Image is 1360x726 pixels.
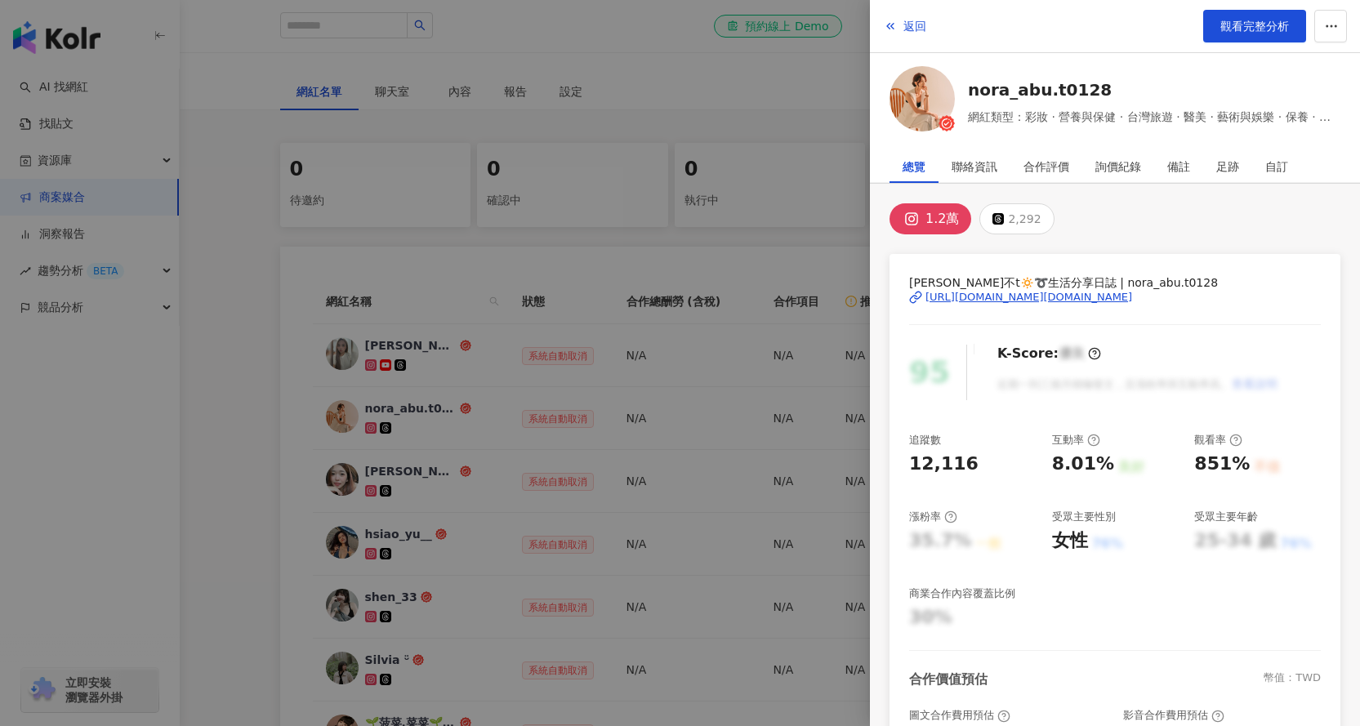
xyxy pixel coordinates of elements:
[1052,433,1100,448] div: 互動率
[1220,20,1289,33] span: 觀看完整分析
[1167,150,1190,183] div: 備註
[1008,207,1041,230] div: 2,292
[1194,433,1242,448] div: 觀看率
[1216,150,1239,183] div: 足跡
[890,66,955,131] img: KOL Avatar
[1052,510,1116,524] div: 受眾主要性別
[968,108,1340,126] span: 網紅類型：彩妝 · 營養與保健 · 台灣旅遊 · 醫美 · 藝術與娛樂 · 保養 · 家庭 · 財經 · 醫療與健康 · 旅遊
[968,78,1340,101] a: nora_abu.t0128
[909,708,1010,723] div: 圖文合作費用預估
[890,66,955,137] a: KOL Avatar
[890,203,971,234] button: 1.2萬
[952,150,997,183] div: 聯絡資訊
[909,452,979,477] div: 12,116
[909,510,957,524] div: 漲粉率
[1095,150,1141,183] div: 詢價紀錄
[979,203,1054,234] button: 2,292
[1023,150,1069,183] div: 合作評價
[1194,510,1258,524] div: 受眾主要年齡
[909,433,941,448] div: 追蹤數
[903,150,925,183] div: 總覽
[909,670,988,688] div: 合作價值預估
[997,345,1101,363] div: K-Score :
[883,10,927,42] button: 返回
[1264,670,1321,688] div: 幣值：TWD
[925,290,1132,305] div: [URL][DOMAIN_NAME][DOMAIN_NAME]
[1123,708,1224,723] div: 影音合作費用預估
[909,290,1321,305] a: [URL][DOMAIN_NAME][DOMAIN_NAME]
[1203,10,1306,42] a: 觀看完整分析
[909,586,1015,601] div: 商業合作內容覆蓋比例
[1052,528,1088,554] div: 女性
[903,20,926,33] span: 返回
[1265,150,1288,183] div: 自訂
[1194,452,1250,477] div: 851%
[1052,452,1114,477] div: 8.01%
[925,207,959,230] div: 1.2萬
[909,274,1321,292] span: [PERSON_NAME]不t🔅➰生活分享日誌 | nora_abu.t0128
